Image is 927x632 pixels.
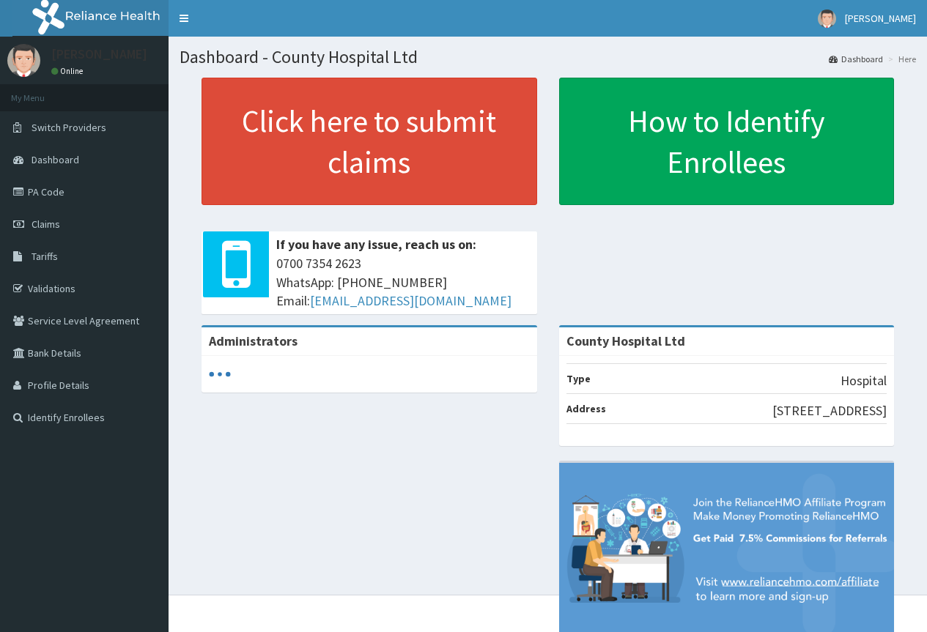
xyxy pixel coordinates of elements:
span: Claims [32,218,60,231]
a: Online [51,66,86,76]
span: 0700 7354 2623 WhatsApp: [PHONE_NUMBER] Email: [276,254,530,311]
h1: Dashboard - County Hospital Ltd [180,48,916,67]
strong: County Hospital Ltd [566,332,685,349]
p: [STREET_ADDRESS] [772,401,887,420]
svg: audio-loading [209,363,231,385]
b: If you have any issue, reach us on: [276,236,476,253]
p: [PERSON_NAME] [51,48,147,61]
span: Switch Providers [32,121,106,134]
a: Dashboard [829,53,883,65]
span: Dashboard [32,153,79,166]
b: Administrators [209,332,298,349]
p: Hospital [841,371,887,390]
b: Type [566,372,591,385]
span: Tariffs [32,250,58,263]
a: Click here to submit claims [202,78,537,205]
b: Address [566,402,606,415]
span: [PERSON_NAME] [845,12,916,25]
li: Here [884,53,916,65]
img: User Image [7,44,40,77]
img: User Image [818,10,836,28]
a: How to Identify Enrollees [559,78,895,205]
a: [EMAIL_ADDRESS][DOMAIN_NAME] [310,292,511,309]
